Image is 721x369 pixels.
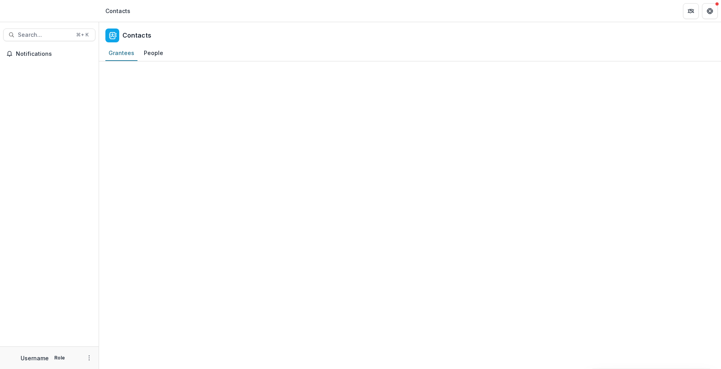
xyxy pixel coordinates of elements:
button: Get Help [702,3,718,19]
p: Role [52,354,67,361]
h2: Contacts [122,32,151,39]
a: People [141,46,166,61]
button: Search... [3,29,95,41]
button: Partners [683,3,699,19]
a: Grantees [105,46,137,61]
div: Contacts [105,7,130,15]
div: ⌘ + K [74,30,90,39]
button: More [84,353,94,363]
nav: breadcrumb [102,5,134,17]
span: Search... [18,32,71,38]
p: Username [21,354,49,362]
span: Notifications [16,51,92,57]
div: People [141,47,166,59]
div: Grantees [105,47,137,59]
button: Notifications [3,48,95,60]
